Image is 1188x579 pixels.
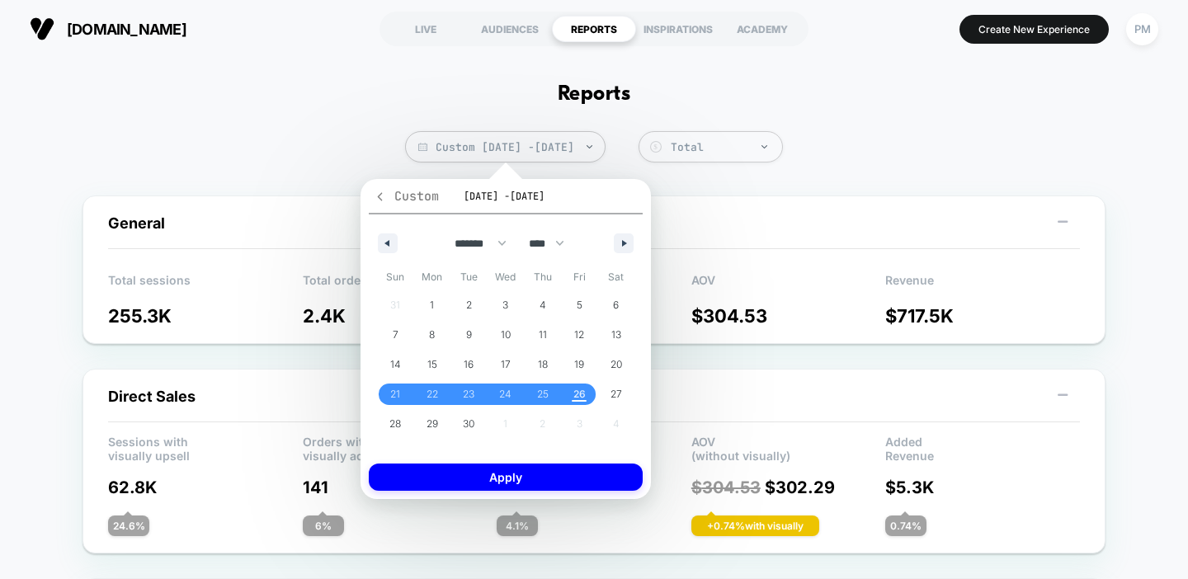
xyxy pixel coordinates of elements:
span: 21 [390,379,400,409]
div: 24.6 % [108,515,149,536]
span: 23 [463,379,474,409]
span: 4 [540,290,546,320]
button: [DOMAIN_NAME] [25,16,191,42]
span: 10 [501,320,511,350]
span: 6 [613,290,619,320]
div: ACADEMY [720,16,804,42]
p: AOV [691,273,886,298]
span: 25 [537,379,549,409]
span: Direct Sales [108,388,196,405]
button: 12 [561,320,598,350]
button: 5 [561,290,598,320]
span: 15 [427,350,437,379]
span: 20 [610,350,622,379]
span: 13 [611,320,621,350]
p: Total sessions [108,273,303,298]
p: Added Revenue [885,435,1080,459]
span: 9 [466,320,472,350]
div: 4.1 % [497,515,538,536]
span: 22 [427,379,438,409]
p: 141 [303,478,497,497]
button: 18 [524,350,561,379]
span: 29 [427,409,438,439]
span: 14 [390,350,401,379]
button: 23 [450,379,488,409]
div: + 0.74 % with visually [691,515,819,536]
p: 62.8K [108,478,303,497]
button: 21 [377,379,414,409]
p: AOV (without visually) [691,435,886,459]
p: $ 304.53 [691,305,886,327]
div: 0.74 % [885,515,926,536]
button: Create New Experience [959,15,1109,44]
button: 25 [524,379,561,409]
button: 9 [450,320,488,350]
span: Sun [377,264,414,290]
button: 30 [450,409,488,439]
p: Total orders [303,273,497,298]
span: $ 304.53 [691,478,761,497]
button: 16 [450,350,488,379]
button: 3 [488,290,525,320]
span: 11 [539,320,547,350]
button: 7 [377,320,414,350]
span: Wed [488,264,525,290]
button: 24 [488,379,525,409]
span: [DATE] - [DATE] [464,190,544,203]
p: $ 717.5K [885,305,1080,327]
span: 18 [538,350,548,379]
h1: Reports [558,82,630,106]
span: 30 [463,409,474,439]
button: 20 [597,350,634,379]
span: 3 [502,290,508,320]
span: 12 [574,320,584,350]
span: 1 [430,290,434,320]
span: Custom [374,188,439,205]
div: LIVE [384,16,468,42]
button: 15 [414,350,451,379]
p: Revenue [885,273,1080,298]
span: Custom [DATE] - [DATE] [405,131,606,162]
button: 8 [414,320,451,350]
span: Thu [524,264,561,290]
div: Total [671,140,774,154]
span: 7 [393,320,398,350]
img: Visually logo [30,16,54,41]
p: 2.4K [303,305,497,327]
img: end [761,145,767,148]
button: 13 [597,320,634,350]
span: Tue [450,264,488,290]
button: 1 [414,290,451,320]
p: $ 302.29 [691,478,886,497]
span: 24 [499,379,511,409]
span: 19 [574,350,584,379]
tspan: $ [653,143,658,151]
button: 4 [524,290,561,320]
button: 6 [597,290,634,320]
div: PM [1126,13,1158,45]
button: Apply [369,464,643,491]
button: 14 [377,350,414,379]
button: 28 [377,409,414,439]
span: General [108,214,165,232]
span: 16 [464,350,474,379]
span: Mon [414,264,451,290]
img: end [587,145,592,148]
span: Fri [561,264,598,290]
div: AUDIENCES [468,16,552,42]
span: 17 [501,350,511,379]
span: 28 [389,409,401,439]
button: 2 [450,290,488,320]
span: 5 [577,290,582,320]
p: $ 5.3K [885,478,1080,497]
span: [DOMAIN_NAME] [67,21,186,38]
div: REPORTS [552,16,636,42]
p: 255.3K [108,305,303,327]
span: Sat [597,264,634,290]
button: 26 [561,379,598,409]
button: 19 [561,350,598,379]
img: calendar [418,143,427,151]
span: 27 [610,379,622,409]
button: Custom[DATE] -[DATE] [369,187,643,214]
button: 29 [414,409,451,439]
